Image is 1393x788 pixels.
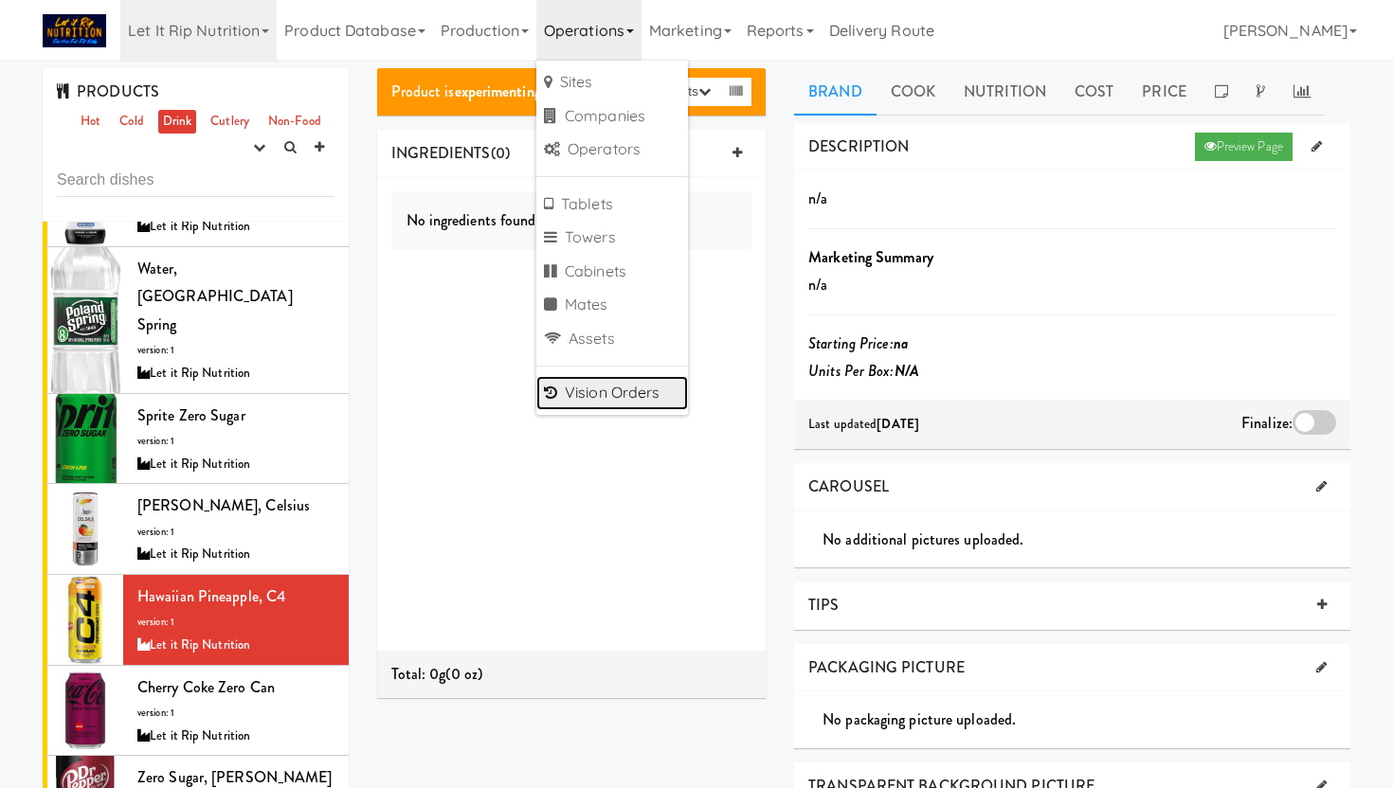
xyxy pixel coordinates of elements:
li: Hawaiian Pineapple, C4version: 1Let it Rip Nutrition [43,575,349,666]
span: Sprite Zero Sugar [137,404,245,426]
a: Companies [536,99,688,134]
a: Preview Page [1195,133,1293,161]
a: Brand [794,68,877,116]
a: Operators [536,133,688,167]
a: Sites [536,65,688,99]
div: No additional pictures uploaded. [823,526,1350,554]
a: Nutrition [950,68,1060,116]
div: No packaging picture uploaded. [823,706,1350,734]
span: version: 1 [137,343,174,357]
span: [PERSON_NAME], Celsius [137,494,310,516]
li: Cherry Coke Zero Canversion: 1Let it Rip Nutrition [43,666,349,757]
li: Water, [GEOGRAPHIC_DATA] Springversion: 1Let it Rip Nutrition [43,247,349,394]
a: Assets [536,322,688,356]
span: (0) [491,142,510,164]
span: PRODUCTS [57,81,159,102]
a: Cabinets [536,255,688,289]
span: TIPS [808,594,839,616]
div: Let it Rip Nutrition [137,543,335,566]
a: Cook [877,68,950,116]
p: n/a [808,271,1336,299]
i: Units Per Box: [808,360,919,382]
span: version: 1 [137,525,174,539]
a: Cold [115,110,148,134]
span: Total: 0g [391,663,446,685]
span: (0 oz) [445,663,482,685]
div: No ingredients found [391,191,752,250]
span: DESCRIPTION [808,135,909,157]
span: version: 1 [137,615,174,629]
span: Product is [391,81,541,102]
span: Cherry Coke Zero Can [137,676,275,698]
li: [PERSON_NAME], Celsiusversion: 1Let it Rip Nutrition [43,484,349,575]
b: experimenting [455,81,541,102]
span: Zero Sugar, [PERSON_NAME] [137,766,333,788]
li: Sprite Zero Sugarversion: 1Let it Rip Nutrition [43,394,349,485]
div: Let it Rip Nutrition [137,725,335,748]
div: Let it Rip Nutrition [137,215,335,239]
img: Micromart [43,14,106,47]
input: Search dishes [57,162,335,197]
span: version: 1 [137,434,174,448]
a: Towers [536,221,688,255]
span: Last updated [808,415,919,433]
a: Non-Food [263,110,326,134]
a: Vision Orders [536,376,688,410]
b: Marketing Summary [808,246,933,268]
div: Let it Rip Nutrition [137,634,335,657]
span: Water, [GEOGRAPHIC_DATA] Spring [137,258,293,335]
div: Let it Rip Nutrition [137,453,335,476]
b: N/A [895,360,919,382]
b: na [894,332,909,354]
span: INGREDIENTS [391,142,491,164]
span: Finalize: [1241,412,1293,434]
div: Let it Rip Nutrition [137,362,335,385]
a: Tablets [536,188,688,222]
a: Mates [536,288,688,322]
a: Cutlery [206,110,254,134]
i: Starting Price: [808,332,909,354]
a: Hot [76,110,105,134]
a: Price [1128,68,1201,116]
p: n/a [808,185,1336,213]
a: Drink [158,110,197,134]
span: Hawaiian Pineapple, C4 [137,585,285,607]
span: version: 1 [137,706,174,720]
span: CAROUSEL [808,475,889,497]
a: Cost [1060,68,1128,116]
b: [DATE] [877,415,919,433]
span: PACKAGING PICTURE [808,656,965,678]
